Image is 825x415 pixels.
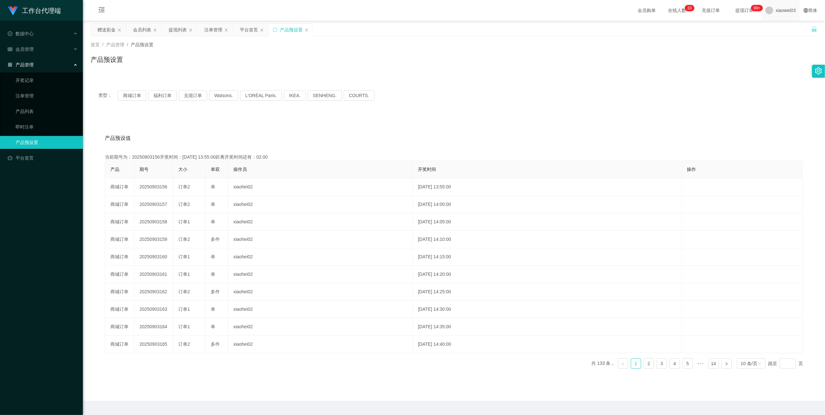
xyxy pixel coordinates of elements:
span: 单 [211,219,215,224]
td: 商城订单 [105,248,134,266]
span: 订单2 [178,237,190,242]
p: 3 [687,5,690,11]
span: 订单1 [178,254,190,259]
td: [DATE] 14:10:00 [413,231,682,248]
span: 产品管理 [8,62,34,67]
td: 20250903158 [134,213,173,231]
span: 期号 [139,167,149,172]
li: 下一页 [721,358,732,369]
p: 3 [690,5,692,11]
div: 注单管理 [204,24,222,36]
td: 商城订单 [105,336,134,353]
i: 图标: close [117,28,121,32]
span: 数据中心 [8,31,34,36]
i: 图标: close [153,28,157,32]
span: 产品预设置 [131,42,153,47]
span: 大小 [178,167,187,172]
div: 跳至 页 [768,358,803,369]
span: 提现订单 [732,8,757,13]
button: COURTS. [344,90,374,101]
span: 操作 [687,167,696,172]
span: 单 [211,184,215,189]
i: 图标: appstore-o [8,62,12,67]
td: xiaohei02 [228,318,413,336]
span: 多件 [211,342,220,347]
td: 商城订单 [105,178,134,196]
a: 工作台代理端 [8,8,61,13]
td: 20250903160 [134,248,173,266]
td: [DATE] 14:00:00 [413,196,682,213]
i: 图标: right [725,362,729,366]
td: xiaohei02 [228,283,413,301]
h1: 工作台代理端 [22,0,61,21]
img: logo.9652507e.png [8,6,18,16]
sup: 1064 [751,5,763,11]
td: 商城订单 [105,196,134,213]
td: 20250903157 [134,196,173,213]
td: 20250903165 [134,336,173,353]
li: 4 [670,358,680,369]
a: 图标: dashboard平台首页 [8,151,78,164]
i: 图标: unlock [811,26,817,32]
span: 会员管理 [8,47,34,52]
td: xiaohei02 [228,301,413,318]
a: 14 [709,359,719,368]
span: 产品 [110,167,119,172]
span: 订单2 [178,342,190,347]
i: 图标: check-circle-o [8,31,12,36]
a: 3 [657,359,667,368]
button: Watsons. [209,90,238,101]
button: IKEA. [284,90,306,101]
li: 1 [631,358,641,369]
i: 图标: close [189,28,193,32]
sup: 33 [685,5,694,11]
a: 1 [631,359,641,368]
li: 2 [644,358,654,369]
span: 类型： [98,90,118,101]
span: / [102,42,104,47]
span: 订单1 [178,324,190,329]
div: 当前期号为：20250903156开奖时间：[DATE] 13:55:00距离开奖时间还有：02:00 [105,154,803,161]
span: 充值订单 [699,8,723,13]
td: 商城订单 [105,231,134,248]
a: 即时注单 [16,120,78,133]
li: 5 [683,358,693,369]
div: 平台首页 [240,24,258,36]
span: 产品预设值 [105,134,131,142]
a: 产品列表 [16,105,78,118]
td: xiaohei02 [228,248,413,266]
i: 图标: sync [273,28,277,32]
td: [DATE] 13:55:00 [413,178,682,196]
td: [DATE] 14:05:00 [413,213,682,231]
span: 单双 [211,167,220,172]
td: 20250903156 [134,178,173,196]
td: [DATE] 14:20:00 [413,266,682,283]
td: [DATE] 14:15:00 [413,248,682,266]
td: 商城订单 [105,213,134,231]
i: 图标: global [804,8,808,13]
h1: 产品预设置 [91,55,123,64]
td: xiaohei02 [228,213,413,231]
i: 图标: left [621,362,625,366]
span: 产品管理 [106,42,124,47]
span: 操作员 [233,167,247,172]
div: 产品预设置 [280,24,303,36]
td: 商城订单 [105,318,134,336]
td: 20250903161 [134,266,173,283]
span: 多件 [211,289,220,294]
div: 赠送彩金 [97,24,116,36]
span: 单 [211,202,215,207]
i: 图标: table [8,47,12,51]
a: 注单管理 [16,89,78,102]
td: 商城订单 [105,301,134,318]
i: 图标: close [305,28,308,32]
i: 图标: close [224,28,228,32]
a: 开奖记录 [16,74,78,87]
span: 在线人数 [665,8,690,13]
i: 图标: close [260,28,264,32]
i: 图标: menu-fold [91,0,113,21]
span: 订单2 [178,184,190,189]
button: 商城订单 [118,90,146,101]
td: 20250903164 [134,318,173,336]
td: [DATE] 14:30:00 [413,301,682,318]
